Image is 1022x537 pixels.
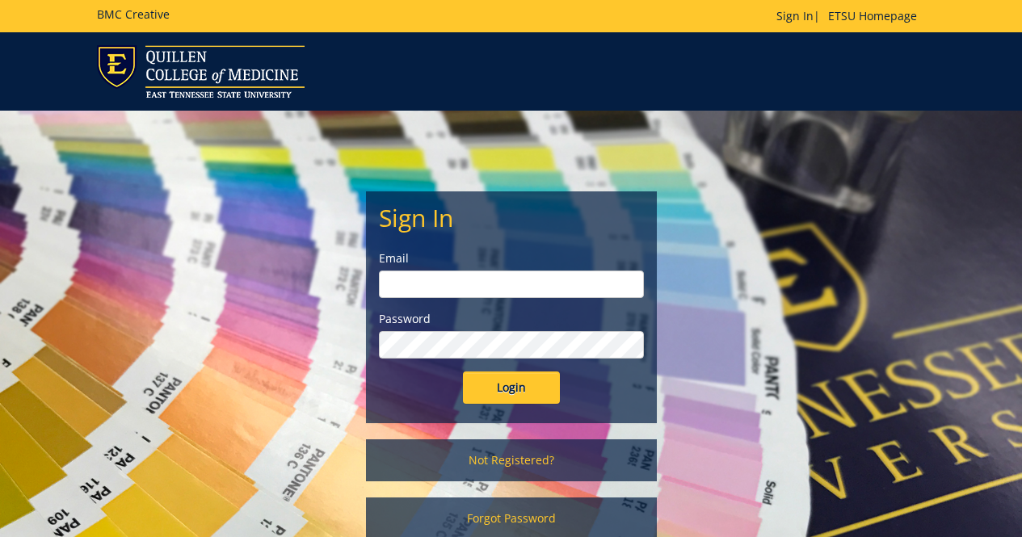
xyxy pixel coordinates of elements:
[379,311,644,327] label: Password
[776,8,814,23] a: Sign In
[379,250,644,266] label: Email
[97,8,170,20] h5: BMC Creative
[463,371,560,404] input: Login
[379,204,644,231] h2: Sign In
[366,439,657,481] a: Not Registered?
[820,8,925,23] a: ETSU Homepage
[776,8,925,24] p: |
[97,45,305,98] img: ETSU logo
